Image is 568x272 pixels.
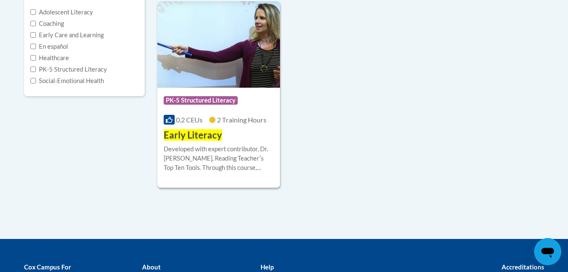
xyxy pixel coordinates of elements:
[30,55,36,61] input: Checkbox for Options
[30,65,107,74] label: PK-5 Structured Literacy
[30,8,93,17] label: Adolescent Literacy
[142,263,161,271] b: About
[164,129,222,141] span: Early Literacy
[217,116,266,124] span: 2 Training Hours
[30,31,104,40] label: Early Care and Learning
[261,263,274,271] b: Help
[24,263,71,271] b: Cox Campus For
[30,32,36,38] input: Checkbox for Options
[164,144,274,172] div: Developed with expert contributor, Dr. [PERSON_NAME], Reading Teacherʹs Top Ten Tools. Through th...
[30,76,104,86] label: Social-Emotional Health
[30,44,36,49] input: Checkbox for Options
[157,1,280,88] img: Course Logo
[30,42,68,51] label: En español
[176,116,203,124] span: 0.2 CEUs
[534,238,561,265] iframe: Button to launch messaging window
[30,21,36,26] input: Checkbox for Options
[30,78,36,83] input: Checkbox for Options
[164,96,238,105] span: PK-5 Structured Literacy
[30,53,69,63] label: Healthcare
[157,1,280,188] a: Course LogoPK-5 Structured Literacy0.2 CEUs2 Training Hours Early LiteracyDeveloped with expert c...
[502,263,544,271] b: Accreditations
[30,9,36,15] input: Checkbox for Options
[30,19,64,28] label: Coaching
[30,67,36,72] input: Checkbox for Options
